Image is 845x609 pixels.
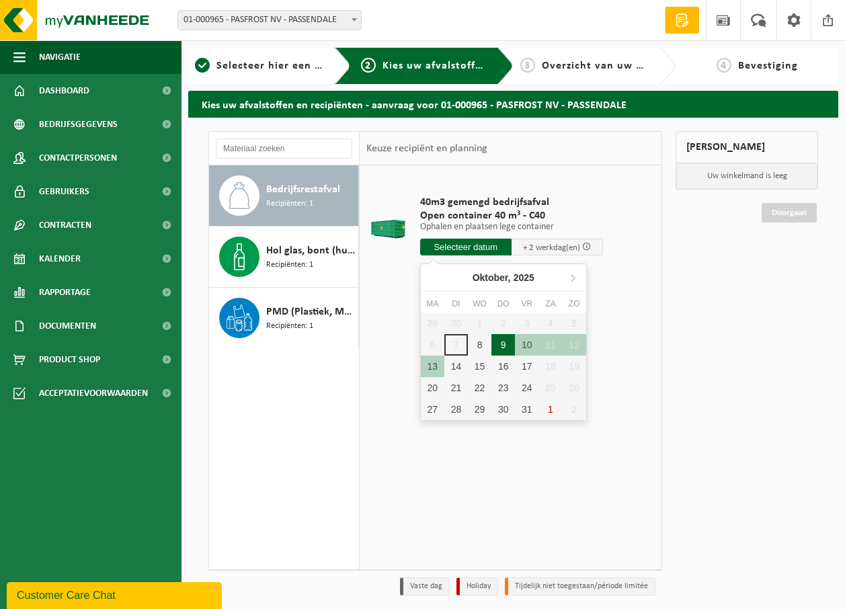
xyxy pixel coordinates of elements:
[444,377,468,399] div: 21
[39,141,117,175] span: Contactpersonen
[216,60,362,71] span: Selecteer hier een vestiging
[209,288,359,348] button: PMD (Plastiek, Metaal, Drankkartons) (bedrijven) Recipiënten: 1
[421,297,444,311] div: ma
[7,579,225,609] iframe: chat widget
[520,58,535,73] span: 3
[717,58,731,73] span: 4
[515,297,538,311] div: vr
[421,356,444,377] div: 13
[468,297,491,311] div: wo
[266,259,313,272] span: Recipiënten: 1
[515,356,538,377] div: 17
[360,132,494,165] div: Keuze recipiënt en planning
[421,399,444,420] div: 27
[216,138,352,159] input: Materiaal zoeken
[523,243,580,252] span: + 2 werkdag(en)
[421,377,444,399] div: 20
[177,10,362,30] span: 01-000965 - PASFROST NV - PASSENDALE
[420,196,603,209] span: 40m3 gemengd bedrijfsafval
[39,175,89,208] span: Gebruikers
[762,203,817,222] a: Doorgaan
[515,399,538,420] div: 31
[542,60,684,71] span: Overzicht van uw aanvraag
[39,108,118,141] span: Bedrijfsgegevens
[491,399,515,420] div: 30
[444,297,468,311] div: di
[491,377,515,399] div: 23
[266,243,355,259] span: Hol glas, bont (huishoudelijk)
[491,334,515,356] div: 9
[491,356,515,377] div: 16
[188,91,838,117] h2: Kies uw afvalstoffen en recipiënten - aanvraag voor 01-000965 - PASFROST NV - PASSENDALE
[468,334,491,356] div: 8
[266,198,313,210] span: Recipiënten: 1
[39,276,91,309] span: Rapportage
[468,356,491,377] div: 15
[266,320,313,333] span: Recipiënten: 1
[444,356,468,377] div: 14
[266,181,340,198] span: Bedrijfsrestafval
[383,60,567,71] span: Kies uw afvalstoffen en recipiënten
[738,60,798,71] span: Bevestiging
[468,377,491,399] div: 22
[468,399,491,420] div: 29
[676,163,817,189] p: Uw winkelmand is leeg
[39,208,91,242] span: Contracten
[444,399,468,420] div: 28
[209,165,359,227] button: Bedrijfsrestafval Recipiënten: 1
[676,131,818,163] div: [PERSON_NAME]
[39,242,81,276] span: Kalender
[456,577,498,596] li: Holiday
[195,58,210,73] span: 1
[266,304,355,320] span: PMD (Plastiek, Metaal, Drankkartons) (bedrijven)
[39,376,148,410] span: Acceptatievoorwaarden
[505,577,655,596] li: Tijdelijk niet toegestaan/période limitée
[538,297,562,311] div: za
[515,334,538,356] div: 10
[361,58,376,73] span: 2
[400,577,450,596] li: Vaste dag
[39,40,81,74] span: Navigatie
[467,267,540,288] div: Oktober,
[420,222,603,232] p: Ophalen en plaatsen lege container
[39,74,89,108] span: Dashboard
[420,209,603,222] span: Open container 40 m³ - C40
[178,11,361,30] span: 01-000965 - PASFROST NV - PASSENDALE
[514,273,534,282] i: 2025
[420,239,512,255] input: Selecteer datum
[195,58,324,74] a: 1Selecteer hier een vestiging
[39,343,100,376] span: Product Shop
[515,377,538,399] div: 24
[491,297,515,311] div: do
[563,297,586,311] div: zo
[209,227,359,288] button: Hol glas, bont (huishoudelijk) Recipiënten: 1
[39,309,96,343] span: Documenten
